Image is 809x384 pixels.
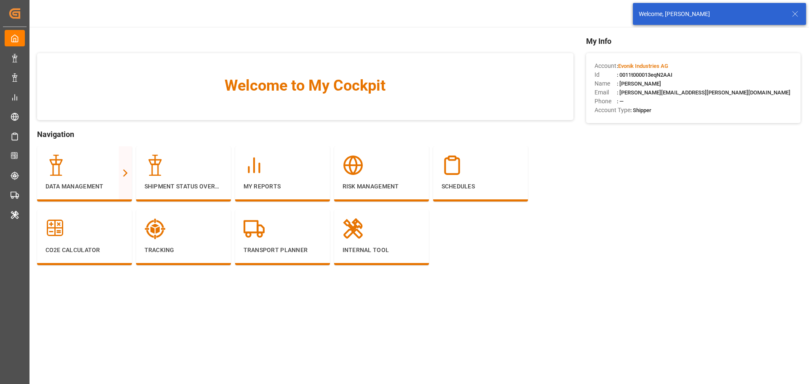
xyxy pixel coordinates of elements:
p: CO2e Calculator [46,246,123,255]
p: My Reports [244,182,321,191]
span: Name [595,79,617,88]
p: Internal Tool [343,246,421,255]
span: : [PERSON_NAME] [617,81,661,87]
span: : Shipper [630,107,651,113]
span: Phone [595,97,617,106]
span: : 0011t000013eqN2AAI [617,72,672,78]
span: Account [595,62,617,70]
span: Navigation [37,129,573,140]
p: Schedules [442,182,520,191]
p: Transport Planner [244,246,321,255]
span: Email [595,88,617,97]
span: Evonik Industries AG [618,63,668,69]
span: Welcome to My Cockpit [54,74,557,97]
span: Account Type [595,106,630,115]
span: Id [595,70,617,79]
div: Welcome, [PERSON_NAME] [639,10,784,19]
p: Data Management [46,182,123,191]
span: : — [617,98,624,105]
span: : [PERSON_NAME][EMAIL_ADDRESS][PERSON_NAME][DOMAIN_NAME] [617,89,790,96]
p: Risk Management [343,182,421,191]
p: Tracking [145,246,222,255]
p: Shipment Status Overview [145,182,222,191]
span: My Info [586,35,801,47]
span: : [617,63,668,69]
